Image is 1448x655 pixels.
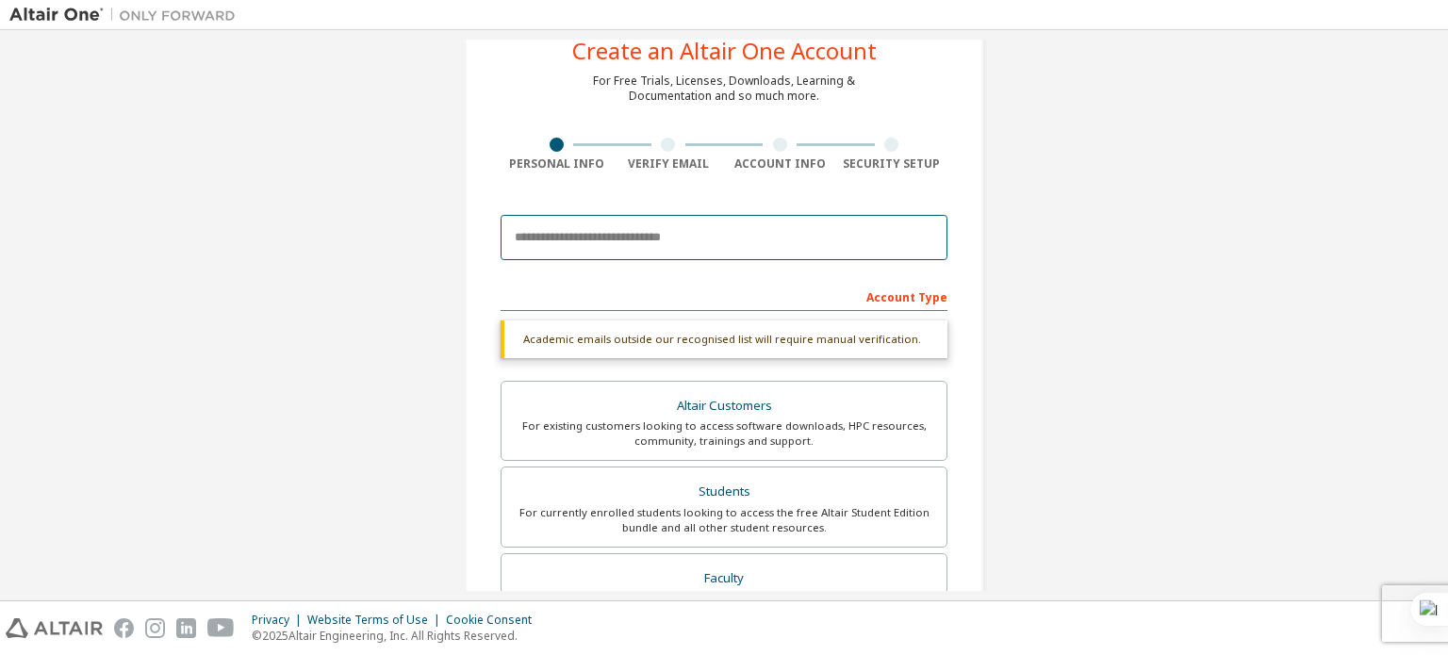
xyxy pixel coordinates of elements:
img: altair_logo.svg [6,618,103,638]
p: © 2025 Altair Engineering, Inc. All Rights Reserved. [252,628,543,644]
img: facebook.svg [114,618,134,638]
div: Academic emails outside our recognised list will require manual verification. [501,320,947,358]
img: instagram.svg [145,618,165,638]
div: For Free Trials, Licenses, Downloads, Learning & Documentation and so much more. [593,74,855,104]
div: Account Type [501,281,947,311]
div: Personal Info [501,156,613,172]
img: linkedin.svg [176,618,196,638]
div: Privacy [252,613,307,628]
div: For existing customers looking to access software downloads, HPC resources, community, trainings ... [513,418,935,449]
div: Students [513,479,935,505]
div: Faculty [513,565,935,592]
div: Security Setup [836,156,948,172]
img: Altair One [9,6,245,25]
div: For currently enrolled students looking to access the free Altair Student Edition bundle and all ... [513,505,935,535]
div: Website Terms of Use [307,613,446,628]
img: youtube.svg [207,618,235,638]
div: Account Info [724,156,836,172]
div: Verify Email [613,156,725,172]
div: Create an Altair One Account [572,40,877,62]
div: Altair Customers [513,393,935,419]
div: Cookie Consent [446,613,543,628]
